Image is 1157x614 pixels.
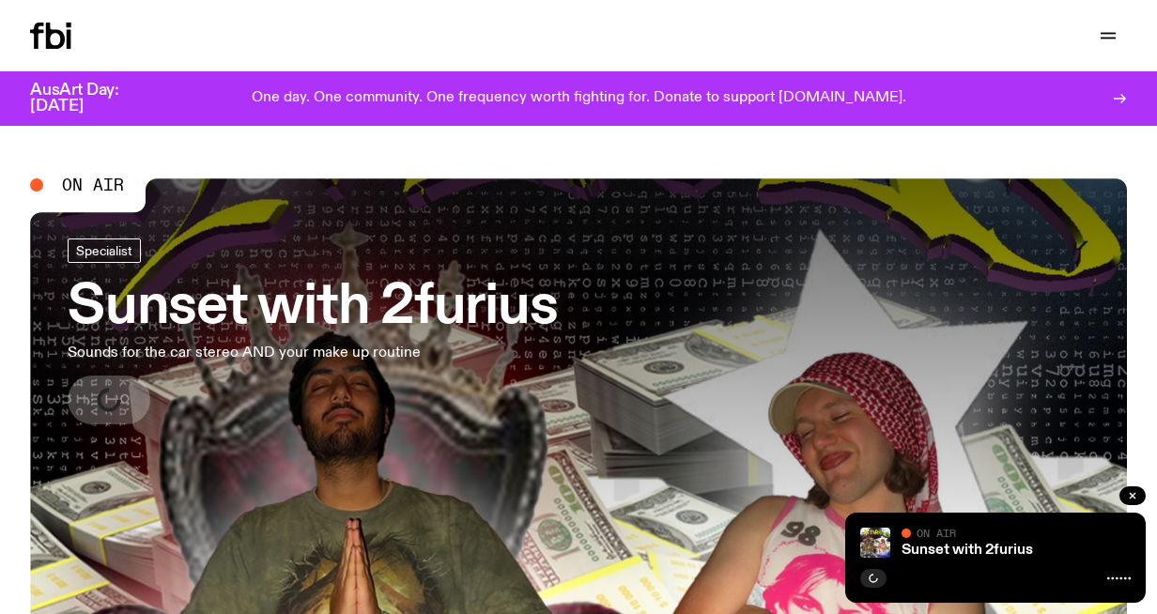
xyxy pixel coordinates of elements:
[76,243,132,257] span: Specialist
[68,238,141,263] a: Specialist
[860,528,890,558] img: In the style of cheesy 2000s hip hop mixtapes - Mateo on the left has his hands clapsed in prayer...
[68,342,548,364] p: Sounds for the car stereo AND your make up routine
[252,90,906,107] p: One day. One community. One frequency worth fighting for. Donate to support [DOMAIN_NAME].
[62,177,124,193] span: On Air
[30,83,150,115] h3: AusArt Day: [DATE]
[68,238,557,424] a: Sunset with 2furiusSounds for the car stereo AND your make up routine
[902,543,1033,558] a: Sunset with 2furius
[917,527,956,539] span: On Air
[68,282,557,334] h3: Sunset with 2furius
